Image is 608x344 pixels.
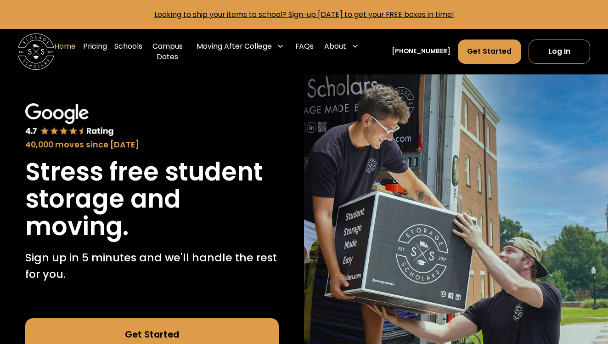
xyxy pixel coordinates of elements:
[25,139,279,151] div: 40,000 moves since [DATE]
[193,34,288,59] div: Moving After College
[114,34,142,70] a: Schools
[25,249,279,282] p: Sign up in 5 minutes and we'll handle the rest for you.
[25,158,279,241] h1: Stress free student storage and moving.
[392,47,450,56] a: [PHONE_NUMBER]
[149,34,185,70] a: Campus Dates
[324,41,346,52] div: About
[154,9,454,20] a: Looking to ship your items to school? Sign-up [DATE] to get your FREE boxes in time!
[18,34,54,70] a: home
[83,34,107,70] a: Pricing
[295,34,314,70] a: FAQs
[197,41,272,52] div: Moving After College
[321,34,362,59] div: About
[458,39,521,64] a: Get Started
[25,103,114,137] img: Google 4.7 star rating
[529,39,590,64] a: Log In
[18,34,54,70] img: Storage Scholars main logo
[54,34,76,70] a: Home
